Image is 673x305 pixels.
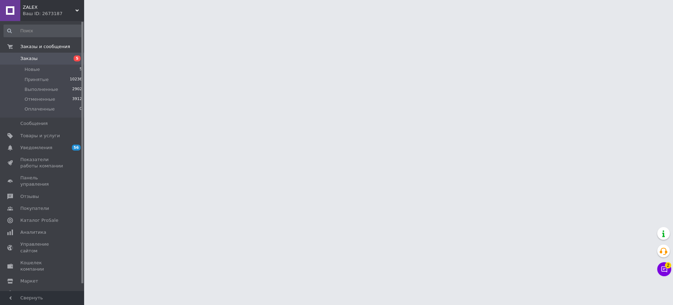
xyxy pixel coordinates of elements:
[20,217,58,224] span: Каталог ProSale
[20,145,52,151] span: Уведомления
[20,55,38,62] span: Заказы
[23,11,84,17] div: Ваш ID: 2673187
[25,86,58,93] span: Выполненные
[72,96,82,102] span: 3912
[20,229,46,236] span: Аналитика
[20,44,70,50] span: Заказы и сообщения
[657,262,671,276] button: Чат с покупателем2
[80,106,82,112] span: 0
[74,55,81,61] span: 5
[20,193,39,200] span: Отзывы
[20,241,65,254] span: Управление сайтом
[25,66,40,73] span: Новые
[20,157,65,169] span: Показатели работы компании
[20,290,46,296] span: Настройки
[20,260,65,272] span: Кошелек компании
[25,77,49,83] span: Принятые
[20,120,48,127] span: Сообщения
[20,133,60,139] span: Товары и услуги
[80,66,82,73] span: 5
[23,4,75,11] span: ZALEX
[25,96,55,102] span: Отмененные
[20,278,38,284] span: Маркет
[72,86,82,93] span: 2902
[4,25,83,37] input: Поиск
[20,205,49,212] span: Покупатели
[72,145,81,151] span: 56
[20,175,65,187] span: Панель управления
[70,77,82,83] span: 10236
[665,262,671,268] span: 2
[25,106,55,112] span: Оплаченные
